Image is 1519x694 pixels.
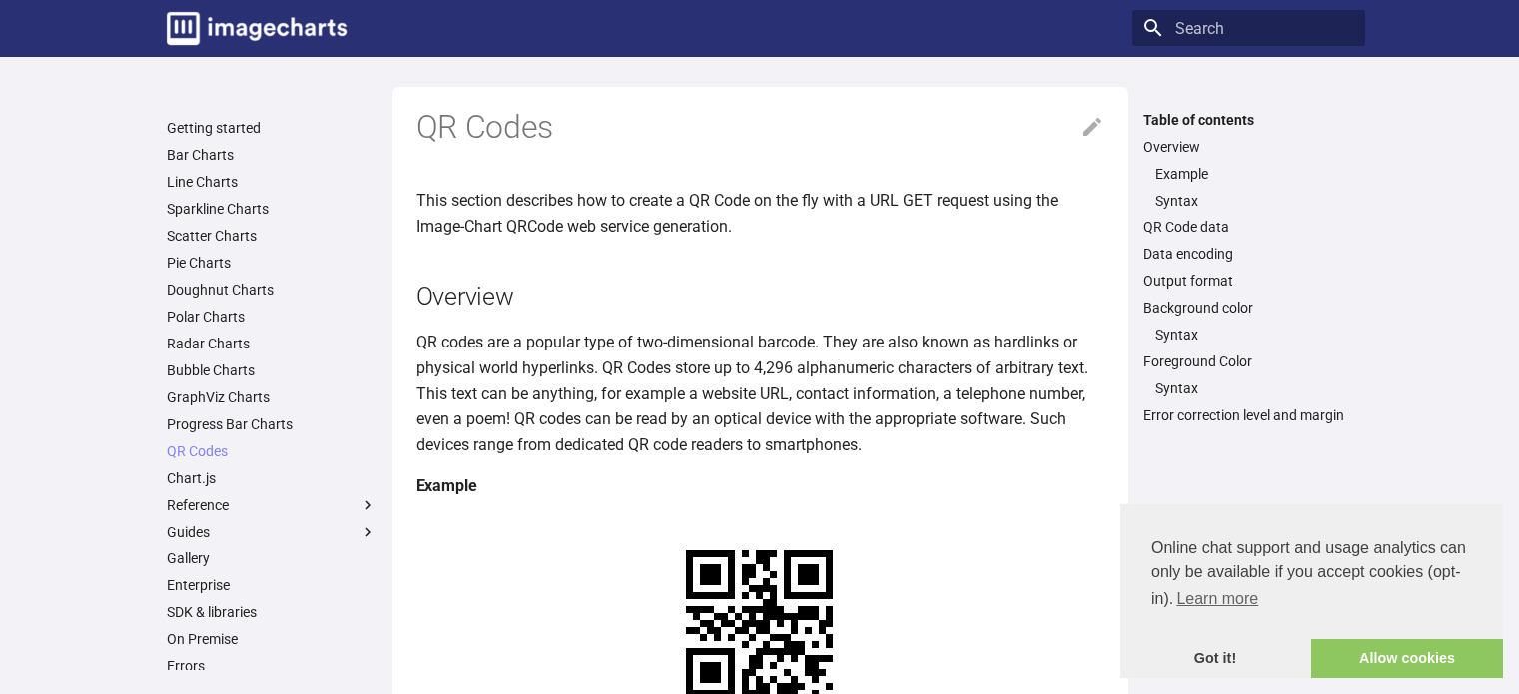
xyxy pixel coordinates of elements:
[416,473,1104,499] h4: Example
[1143,299,1353,317] a: Background color
[167,415,377,433] a: Progress Bar Charts
[159,4,355,53] a: Image-Charts documentation
[1155,326,1353,344] a: Syntax
[167,308,377,326] a: Polar Charts
[167,12,347,45] img: logo
[167,576,377,594] a: Enterprise
[1132,111,1365,425] nav: Table of contents
[1143,352,1353,370] a: Foreground Color
[167,254,377,272] a: Pie Charts
[167,146,377,164] a: Bar Charts
[167,361,377,379] a: Bubble Charts
[416,330,1104,457] p: QR codes are a popular type of two-dimensional barcode. They are also known as hardlinks or physi...
[167,630,377,648] a: On Premise
[416,188,1104,239] p: This section describes how to create a QR Code on the fly with a URL GET request using the Image-...
[1173,584,1261,614] a: learn more about cookies
[1143,326,1353,344] nav: Background color
[167,496,377,514] label: Reference
[167,119,377,137] a: Getting started
[167,657,377,675] a: Errors
[1143,218,1353,236] a: QR Code data
[1311,639,1503,679] a: allow cookies
[167,469,377,487] a: Chart.js
[167,281,377,299] a: Doughnut Charts
[1151,536,1471,614] span: Online chat support and usage analytics can only be available if you accept cookies (opt-in).
[167,523,377,541] label: Guides
[1120,504,1503,678] div: cookieconsent
[167,227,377,245] a: Scatter Charts
[167,388,377,406] a: GraphViz Charts
[167,442,377,460] a: QR Codes
[167,549,377,567] a: Gallery
[416,107,1104,149] h1: QR Codes
[1132,111,1365,129] label: Table of contents
[1155,379,1353,397] a: Syntax
[1155,165,1353,183] a: Example
[1143,272,1353,290] a: Output format
[167,173,377,191] a: Line Charts
[1143,245,1353,263] a: Data encoding
[1143,379,1353,397] nav: Foreground Color
[1132,10,1365,46] input: Search
[167,200,377,218] a: Sparkline Charts
[167,603,377,621] a: SDK & libraries
[1155,192,1353,210] a: Syntax
[167,335,377,352] a: Radar Charts
[1143,406,1353,424] a: Error correction level and margin
[1143,138,1353,156] a: Overview
[1143,165,1353,210] nav: Overview
[1120,639,1311,679] a: dismiss cookie message
[416,279,1104,314] h2: Overview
